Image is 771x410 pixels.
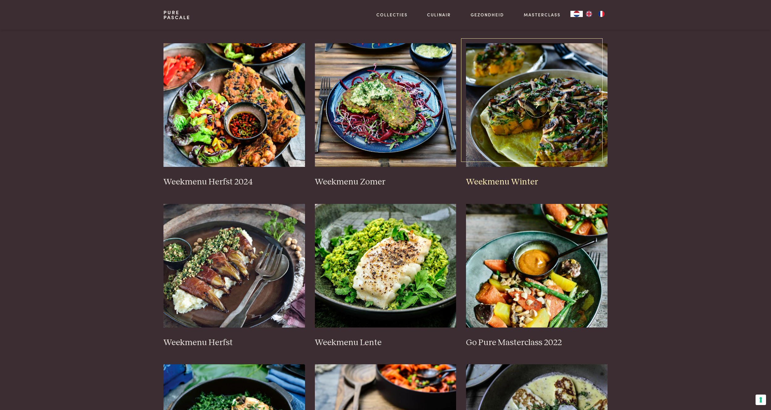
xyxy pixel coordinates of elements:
[471,11,504,18] a: Gezondheid
[570,11,583,17] a: NL
[570,11,608,17] aside: Language selected: Nederlands
[376,11,408,18] a: Collecties
[466,204,608,328] img: Go Pure Masterclass 2022
[524,11,561,18] a: Masterclass
[427,11,451,18] a: Culinair
[466,177,608,188] h3: Weekmenu Winter
[163,43,305,187] a: Weekmenu Herfst 2024 Weekmenu Herfst 2024
[315,204,456,328] img: Weekmenu Lente
[315,43,456,187] a: Weekmenu Zomer Weekmenu Zomer
[595,11,608,17] a: FR
[163,204,305,348] a: Weekmenu Herfst Weekmenu Herfst
[466,43,608,167] img: Weekmenu Winter
[163,10,190,20] a: PurePascale
[315,43,456,167] img: Weekmenu Zomer
[466,337,608,348] h3: Go Pure Masterclass 2022
[583,11,595,17] a: EN
[583,11,608,17] ul: Language list
[570,11,583,17] div: Language
[466,43,608,187] a: Weekmenu Winter Weekmenu Winter
[315,204,456,348] a: Weekmenu Lente Weekmenu Lente
[163,43,305,167] img: Weekmenu Herfst 2024
[163,204,305,328] img: Weekmenu Herfst
[315,337,456,348] h3: Weekmenu Lente
[163,177,305,188] h3: Weekmenu Herfst 2024
[163,337,305,348] h3: Weekmenu Herfst
[756,395,766,405] button: Uw voorkeuren voor toestemming voor trackingtechnologieën
[315,177,456,188] h3: Weekmenu Zomer
[466,204,608,348] a: Go Pure Masterclass 2022 Go Pure Masterclass 2022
